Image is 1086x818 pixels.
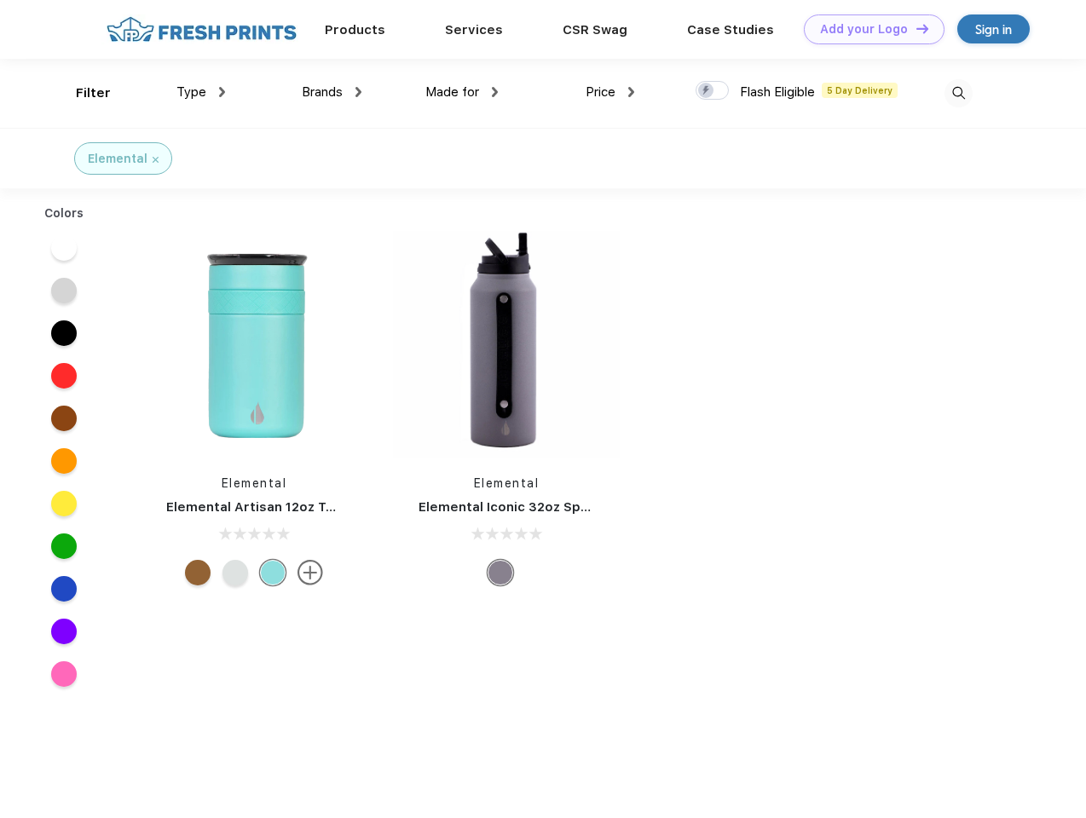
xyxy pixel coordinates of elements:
img: dropdown.png [492,87,498,97]
a: Services [445,22,503,37]
span: Type [176,84,206,100]
img: more.svg [297,560,323,585]
a: Elemental [222,476,287,490]
a: Products [325,22,385,37]
div: Colors [32,204,97,222]
img: dropdown.png [355,87,361,97]
span: Price [586,84,615,100]
img: fo%20logo%202.webp [101,14,302,44]
a: Elemental Artisan 12oz Tumbler [166,499,372,515]
img: dropdown.png [628,87,634,97]
img: func=resize&h=266 [393,231,620,458]
div: Teak Wood [185,560,211,585]
a: Elemental Iconic 32oz Sport Water Bottle [419,499,689,515]
img: desktop_search.svg [944,79,973,107]
div: Filter [76,84,111,103]
div: White Marble [222,560,248,585]
img: filter_cancel.svg [153,157,159,163]
span: Flash Eligible [740,84,815,100]
img: dropdown.png [219,87,225,97]
a: Sign in [957,14,1030,43]
div: Add your Logo [820,22,908,37]
div: Graphite [488,560,513,585]
span: Made for [425,84,479,100]
div: Elemental [88,150,147,168]
img: DT [916,24,928,33]
span: Brands [302,84,343,100]
a: Elemental [474,476,540,490]
div: Robin's Egg [260,560,286,585]
span: 5 Day Delivery [822,83,898,98]
div: Sign in [975,20,1012,39]
a: CSR Swag [563,22,627,37]
img: func=resize&h=266 [141,231,367,458]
